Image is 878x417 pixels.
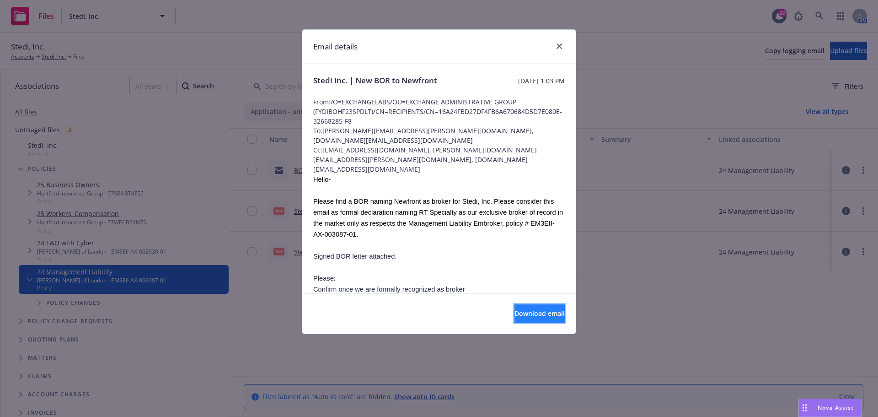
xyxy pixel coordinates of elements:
span: To: [PERSON_NAME][EMAIL_ADDRESS][PERSON_NAME][DOMAIN_NAME], [DOMAIN_NAME][EMAIL_ADDRESS][DOMAIN_N... [313,126,565,145]
span: Download email [514,309,565,318]
button: Download email [514,304,565,323]
div: Drag to move [799,399,810,417]
span: Confirm once we are formally recognized as broker [313,286,465,293]
span: Nova Assist [818,404,854,412]
span: Please find a BOR naming Newfront as broker for Stedi, Inc. Please consider this email as formal ... [313,198,554,216]
span: Stedi Inc. | New BOR to Newfront [313,75,437,86]
span: [DATE] 1:03 PM [518,76,565,86]
a: close [554,41,565,52]
span: Signed BOR letter attached. [313,253,397,260]
span: Hello- [313,176,331,183]
span: as our exclusive broker of record in the market only as respects the Management Liability Embroke... [313,209,563,238]
span: From: /O=EXCHANGELABS/OU=EXCHANGE ADMINISTRATIVE GROUP (FYDIBOHF23SPDLT)/CN=RECIPIENTS/CN=16A24FB... [313,97,565,126]
h1: Email details [313,41,358,53]
span: Please: [313,275,336,282]
span: Cc: [EMAIL_ADDRESS][DOMAIN_NAME], [PERSON_NAME][DOMAIN_NAME][EMAIL_ADDRESS][PERSON_NAME][DOMAIN_N... [313,145,565,174]
button: Nova Assist [798,399,862,417]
